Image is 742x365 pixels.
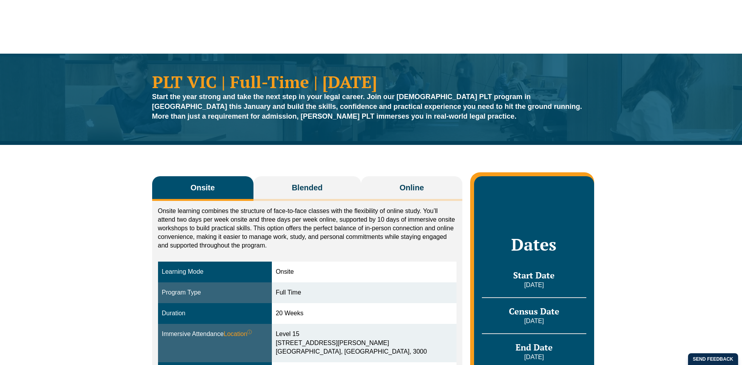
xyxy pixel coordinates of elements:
div: Duration [162,309,268,318]
div: Program Type [162,288,268,297]
div: Learning Mode [162,267,268,276]
span: Location [224,330,252,339]
p: [DATE] [482,281,586,289]
div: Onsite [276,267,453,276]
p: [DATE] [482,317,586,325]
span: Blended [292,182,323,193]
p: Onsite learning combines the structure of face-to-face classes with the flexibility of online stu... [158,207,457,250]
strong: Start the year strong and take the next step in your legal career. Join our [DEMOGRAPHIC_DATA] PL... [152,93,582,120]
div: 20 Weeks [276,309,453,318]
sup: ⓘ [247,329,252,335]
span: Start Date [513,269,555,281]
h2: Dates [482,235,586,254]
span: Online [400,182,424,193]
h1: PLT VIC | Full-Time | [DATE] [152,73,590,90]
div: Full Time [276,288,453,297]
span: Census Date [509,305,559,317]
p: [DATE] [482,353,586,361]
div: Immersive Attendance [162,330,268,339]
div: Level 15 [STREET_ADDRESS][PERSON_NAME] [GEOGRAPHIC_DATA], [GEOGRAPHIC_DATA], 3000 [276,330,453,357]
span: End Date [516,342,553,353]
span: Onsite [190,182,215,193]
